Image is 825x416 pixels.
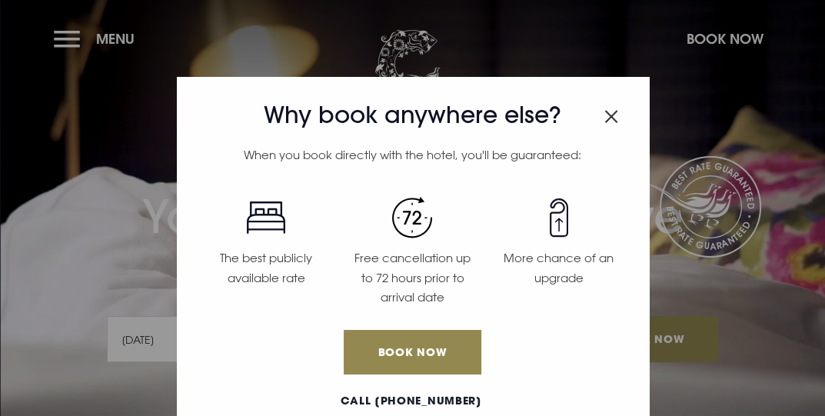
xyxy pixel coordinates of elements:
p: More chance of an upgrade [495,248,623,288]
a: Book Now [344,330,481,374]
p: The best publicly available rate [202,248,330,288]
button: Close modal [604,102,618,126]
p: Free cancellation up to 72 hours prior to arrival date [348,248,476,308]
h3: Why book anywhere else? [193,102,632,129]
p: When you book directly with the hotel, you'll be guaranteed: [193,145,632,165]
a: Call [PHONE_NUMBER] [193,393,630,409]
